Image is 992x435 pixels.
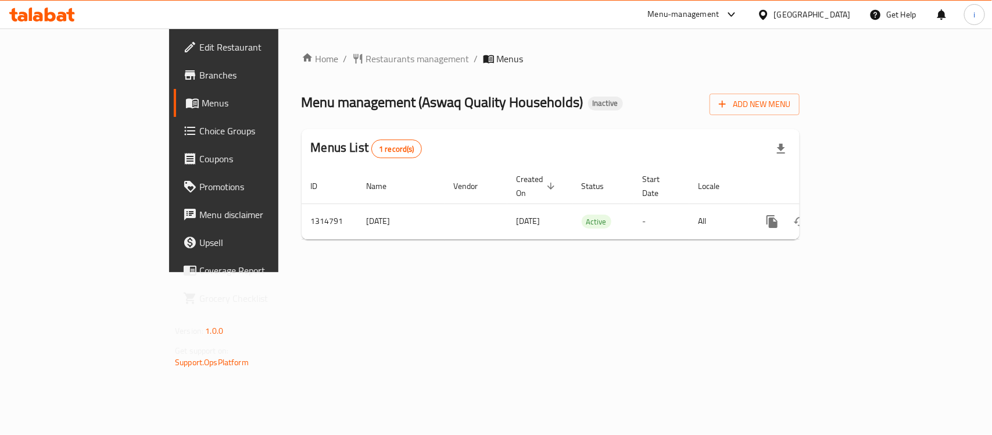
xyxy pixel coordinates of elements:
a: Branches [174,61,335,89]
div: Inactive [588,97,623,110]
span: Status [582,179,619,193]
span: Restaurants management [366,52,470,66]
div: Active [582,215,611,229]
span: Menus [202,96,325,110]
div: Menu-management [648,8,719,22]
a: Support.OpsPlatform [175,355,249,370]
table: enhanced table [302,169,879,240]
th: Actions [749,169,879,204]
span: ID [311,179,333,193]
a: Menu disclaimer [174,201,335,229]
td: - [633,204,689,239]
td: All [689,204,749,239]
h2: Menus List [311,139,422,158]
span: Menu disclaimer [199,208,325,222]
td: [DATE] [357,204,445,239]
li: / [474,52,478,66]
span: 1 record(s) [372,144,421,155]
button: Add New Menu [710,94,800,115]
span: Start Date [643,172,675,200]
a: Restaurants management [352,52,470,66]
a: Menus [174,89,335,117]
span: Add New Menu [719,97,790,112]
span: Get support on: [175,343,228,358]
span: Name [367,179,402,193]
span: Locale [699,179,735,193]
span: Choice Groups [199,124,325,138]
span: Coverage Report [199,263,325,277]
a: Coupons [174,145,335,173]
a: Promotions [174,173,335,201]
button: more [758,208,786,236]
a: Choice Groups [174,117,335,145]
span: Inactive [588,98,623,108]
span: Version: [175,323,203,338]
span: 1.0.0 [205,323,223,338]
span: Grocery Checklist [199,291,325,305]
span: Branches [199,68,325,82]
div: Total records count [371,140,422,158]
div: Export file [767,135,795,163]
span: Menu management ( Aswaq Quality Households ) [302,89,583,115]
span: Created On [517,172,558,200]
div: [GEOGRAPHIC_DATA] [774,8,851,21]
span: Edit Restaurant [199,40,325,54]
a: Grocery Checklist [174,284,335,312]
span: Coupons [199,152,325,166]
a: Edit Restaurant [174,33,335,61]
span: Menus [497,52,524,66]
span: Upsell [199,236,325,249]
span: Vendor [454,179,493,193]
span: [DATE] [517,213,540,229]
span: i [973,8,975,21]
button: Change Status [786,208,814,236]
li: / [343,52,348,66]
span: Promotions [199,180,325,194]
span: Active [582,215,611,229]
a: Upsell [174,229,335,256]
nav: breadcrumb [302,52,800,66]
a: Coverage Report [174,256,335,284]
